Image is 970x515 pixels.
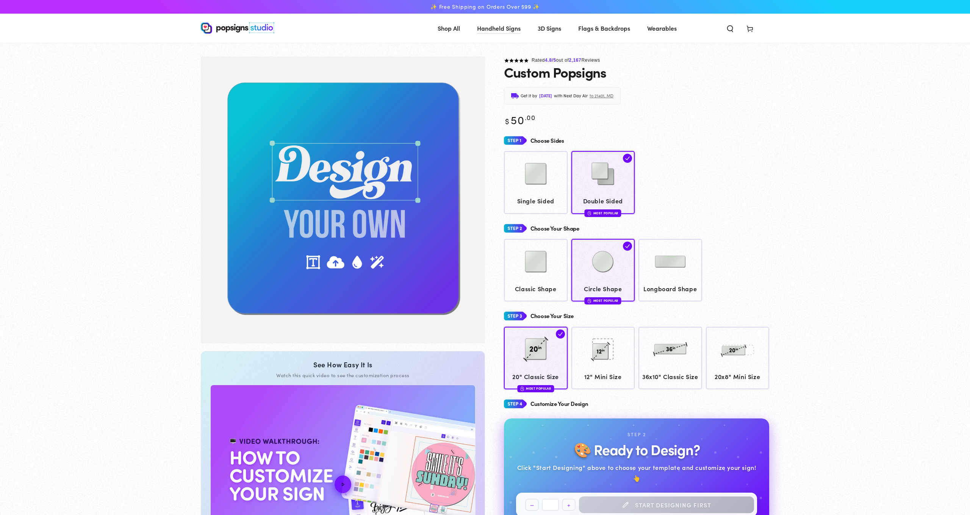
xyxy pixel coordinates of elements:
[525,112,535,122] sup: .00
[471,18,526,38] a: Handheld Signs
[585,209,621,217] div: Most Popular
[571,327,635,389] a: 12 12" Mini Size
[504,64,606,80] h1: Custom Popsigns
[504,397,527,411] img: Step 4
[201,56,485,343] img: Custom Popsigns
[709,371,766,382] span: 20x8" Mini Size
[588,298,591,303] img: fire.svg
[584,155,622,193] img: Double Sided
[504,134,527,148] img: Step 1
[477,23,521,34] span: Handheld Signs
[571,151,635,214] a: Double Sided Double Sided Most Popular
[571,239,635,301] a: Circle Shape Circle Shape Most Popular
[530,401,588,407] h4: Customize Your Design
[584,243,622,281] img: Circle Shape
[430,3,540,10] span: ✨ Free Shipping on Orders Over $99 ✨
[575,371,631,382] span: 12" Mini Size
[638,327,702,389] a: 36x10 36x10" Classic Size
[210,372,476,379] div: Watch this quick video to see the customization process
[504,112,535,127] bdi: 50
[505,115,510,126] span: $
[530,137,564,144] h4: Choose Sides
[201,56,485,343] media-gallery: Gallery Viewer
[538,23,561,34] span: 3D Signs
[578,23,630,34] span: Flags & Backdrops
[573,18,636,38] a: Flags & Backdrops
[532,18,567,38] a: 3D Signs
[508,283,564,294] span: Classic Shape
[638,239,702,301] a: Longboard Shape Longboard Shape
[552,58,556,63] span: /5
[521,92,537,100] span: Get it by
[575,283,631,294] span: Circle Shape
[575,195,631,206] span: Double Sided
[508,371,564,382] span: 20" Classic Size
[720,20,740,36] summary: Search our site
[588,211,591,216] img: fire.svg
[706,327,770,389] a: 20x8 20x8" Mini Size
[584,330,622,368] img: 12
[210,360,476,369] div: See How Easy It Is
[504,151,568,214] a: Single Sided Single Sided
[530,313,574,319] h4: Choose Your Size
[438,23,460,34] span: Shop All
[201,22,274,34] img: Popsigns Studio
[532,58,600,63] span: Rated out of Reviews
[520,386,524,391] img: fire.svg
[641,18,682,38] a: Wearables
[647,23,677,34] span: Wearables
[556,329,565,339] img: check.svg
[517,330,555,368] img: 20
[623,154,632,163] img: check.svg
[539,92,552,100] span: [DATE]
[545,58,552,63] span: 4.8
[504,239,568,301] a: Classic Shape Classic Shape
[504,327,568,389] a: 20 20" Classic Size Most Popular
[627,431,646,439] div: Step 2
[642,283,699,294] span: Longboard Shape
[651,243,689,281] img: Longboard Shape
[508,195,564,206] span: Single Sided
[623,242,632,251] img: check.svg
[718,330,756,368] img: 20x8
[516,462,757,484] div: Click "Start Designing" above to choose your template and customize your sign! 👆
[569,58,581,63] span: 2,167
[651,330,689,368] img: 36x10
[642,371,699,382] span: 36x10" Classic Size
[517,243,555,281] img: Classic Shape
[574,442,699,457] h2: 🎨 Ready to Design?
[590,92,613,100] span: to 21401, MD
[554,92,588,100] span: with Next Day Air
[432,18,466,38] a: Shop All
[504,222,527,236] img: Step 2
[530,225,579,232] h4: Choose Your Shape
[517,385,554,392] div: Most Popular
[585,297,621,304] div: Most Popular
[504,309,527,323] img: Step 3
[517,155,555,193] img: Single Sided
